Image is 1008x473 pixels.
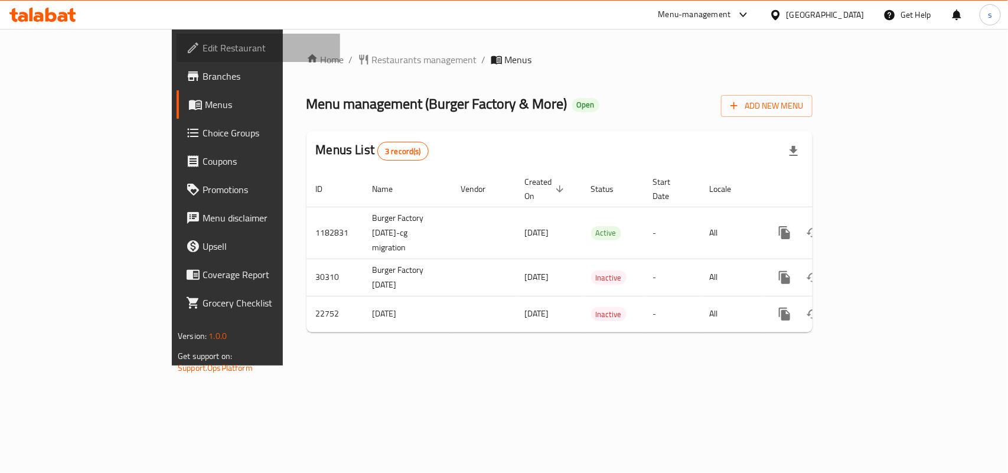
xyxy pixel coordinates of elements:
a: Coupons [177,147,340,175]
span: Start Date [653,175,686,203]
span: Choice Groups [203,126,331,140]
span: Name [373,182,409,196]
span: ID [316,182,338,196]
button: more [771,218,799,247]
span: Branches [203,69,331,83]
span: Active [591,226,621,240]
span: Coupons [203,154,331,168]
span: Menus [505,53,532,67]
span: Restaurants management [372,53,477,67]
span: Locale [710,182,747,196]
div: Total records count [377,142,429,161]
div: [GEOGRAPHIC_DATA] [787,8,865,21]
a: Coverage Report [177,260,340,289]
a: Menu disclaimer [177,204,340,232]
th: Actions [761,171,893,207]
a: Support.OpsPlatform [178,360,253,376]
span: Menu disclaimer [203,211,331,225]
td: All [700,296,761,332]
td: All [700,207,761,259]
span: Coverage Report [203,268,331,282]
span: [DATE] [525,306,549,321]
a: Promotions [177,175,340,204]
span: Vendor [461,182,501,196]
span: Edit Restaurant [203,41,331,55]
span: Status [591,182,629,196]
button: more [771,300,799,328]
li: / [482,53,486,67]
td: - [644,207,700,259]
span: Get support on: [178,348,232,364]
span: 1.0.0 [208,328,227,344]
a: Restaurants management [358,53,477,67]
span: [DATE] [525,269,549,285]
span: Grocery Checklist [203,296,331,310]
span: Version: [178,328,207,344]
td: Burger Factory [DATE] [363,259,452,296]
td: Burger Factory [DATE]-cg migration [363,207,452,259]
span: Add New Menu [730,99,803,113]
span: Created On [525,175,567,203]
a: Upsell [177,232,340,260]
div: Export file [779,137,808,165]
span: Menu management ( Burger Factory & More ) [306,90,567,117]
button: Change Status [799,218,827,247]
a: Menus [177,90,340,119]
button: more [771,263,799,292]
button: Add New Menu [721,95,813,117]
span: Upsell [203,239,331,253]
a: Grocery Checklist [177,289,340,317]
td: All [700,259,761,296]
table: enhanced table [306,171,893,332]
div: Inactive [591,307,627,321]
span: [DATE] [525,225,549,240]
span: Inactive [591,308,627,321]
a: Edit Restaurant [177,34,340,62]
span: Inactive [591,271,627,285]
td: - [644,259,700,296]
nav: breadcrumb [306,53,813,67]
td: [DATE] [363,296,452,332]
a: Branches [177,62,340,90]
span: Promotions [203,182,331,197]
span: s [988,8,992,21]
span: Open [572,100,599,110]
span: 3 record(s) [378,146,428,157]
span: Menus [205,97,331,112]
h2: Menus List [316,141,429,161]
button: Change Status [799,300,827,328]
div: Menu-management [658,8,731,22]
li: / [349,53,353,67]
td: - [644,296,700,332]
button: Change Status [799,263,827,292]
div: Open [572,98,599,112]
a: Choice Groups [177,119,340,147]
